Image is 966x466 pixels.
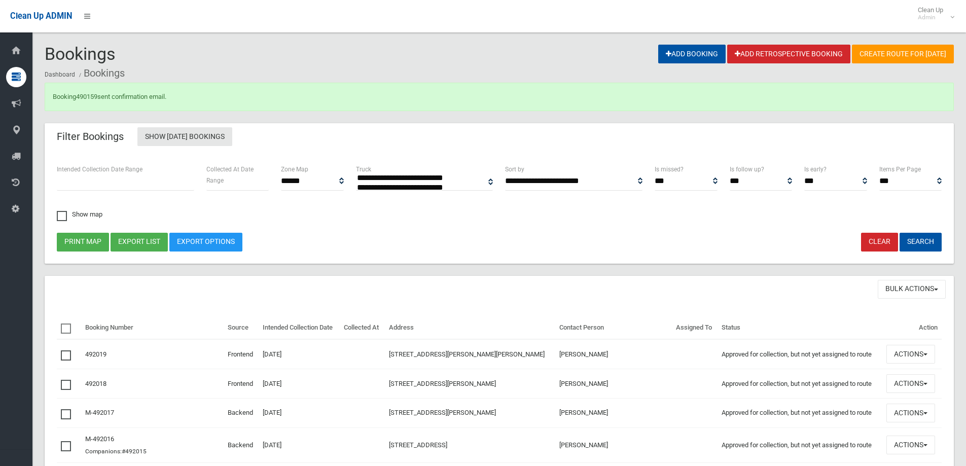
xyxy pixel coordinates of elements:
th: Booking Number [81,316,224,340]
button: Actions [886,404,935,422]
a: Add Retrospective Booking [727,45,850,63]
td: [PERSON_NAME] [555,369,671,399]
a: [STREET_ADDRESS] [389,441,447,449]
a: Export Options [169,233,242,252]
a: Dashboard [45,71,75,78]
button: Actions [886,374,935,393]
th: Action [882,316,942,340]
div: Booking sent confirmation email. [45,83,954,111]
td: [DATE] [259,427,340,462]
small: Companions: [85,448,148,455]
td: [DATE] [259,369,340,399]
a: Create route for [DATE] [852,45,954,63]
td: Frontend [224,369,259,399]
span: Show map [57,211,102,218]
td: Approved for collection, but not yet assigned to route [718,339,882,369]
a: [STREET_ADDRESS][PERSON_NAME][PERSON_NAME] [389,350,545,358]
a: [STREET_ADDRESS][PERSON_NAME] [389,409,496,416]
a: Show [DATE] Bookings [137,127,232,146]
a: #492015 [122,448,147,455]
th: Intended Collection Date [259,316,340,340]
th: Assigned To [672,316,718,340]
a: Clear [861,233,898,252]
button: Actions [886,345,935,364]
a: [STREET_ADDRESS][PERSON_NAME] [389,380,496,387]
th: Status [718,316,882,340]
button: Actions [886,436,935,454]
td: [PERSON_NAME] [555,399,671,428]
td: [DATE] [259,399,340,428]
td: Approved for collection, but not yet assigned to route [718,427,882,462]
td: [PERSON_NAME] [555,339,671,369]
small: Admin [918,14,943,21]
td: Frontend [224,339,259,369]
td: Approved for collection, but not yet assigned to route [718,399,882,428]
a: M-492017 [85,409,114,416]
button: Print map [57,233,109,252]
li: Bookings [77,64,125,83]
td: Backend [224,427,259,462]
th: Address [385,316,555,340]
th: Collected At [340,316,385,340]
button: Export list [111,233,168,252]
a: Add Booking [658,45,726,63]
span: Clean Up [913,6,953,21]
button: Bulk Actions [878,280,946,299]
a: 492019 [85,350,106,358]
header: Filter Bookings [45,127,136,147]
span: Bookings [45,44,116,64]
label: Truck [356,164,371,175]
a: 490159 [76,93,97,100]
th: Contact Person [555,316,671,340]
td: Approved for collection, but not yet assigned to route [718,369,882,399]
a: M-492016 [85,435,114,443]
td: [DATE] [259,339,340,369]
td: Backend [224,399,259,428]
span: Clean Up ADMIN [10,11,72,21]
th: Source [224,316,259,340]
td: [PERSON_NAME] [555,427,671,462]
button: Search [900,233,942,252]
a: 492018 [85,380,106,387]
